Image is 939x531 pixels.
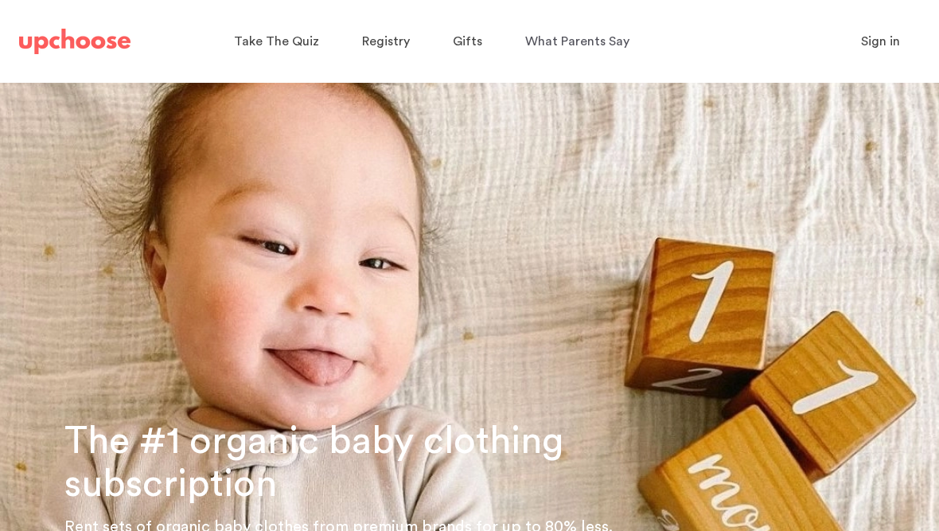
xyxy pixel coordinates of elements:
[453,26,487,57] a: Gifts
[453,35,482,48] span: Gifts
[362,26,415,57] a: Registry
[841,25,920,57] button: Sign in
[861,35,900,48] span: Sign in
[362,35,410,48] span: Registry
[234,35,319,48] span: Take The Quiz
[234,26,324,57] a: Take The Quiz
[19,25,131,58] a: UpChoose
[19,29,131,54] img: UpChoose
[525,26,634,57] a: What Parents Say
[64,422,563,503] span: The #1 organic baby clothing subscription
[525,35,629,48] span: What Parents Say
